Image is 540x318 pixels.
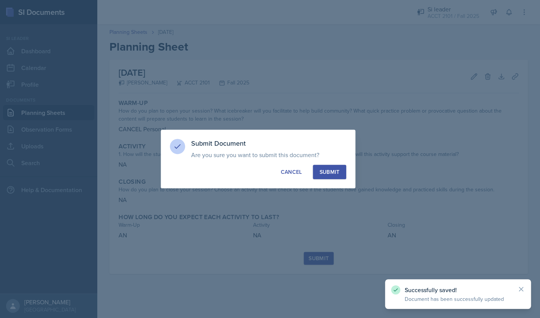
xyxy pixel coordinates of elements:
p: Document has been successfully updated [405,295,511,303]
div: Cancel [280,168,302,176]
p: Successfully saved! [405,286,511,294]
button: Cancel [274,165,308,179]
div: Submit [319,168,339,176]
p: Are you sure you want to submit this document? [191,151,346,159]
button: Submit [313,165,346,179]
h3: Submit Document [191,139,346,148]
